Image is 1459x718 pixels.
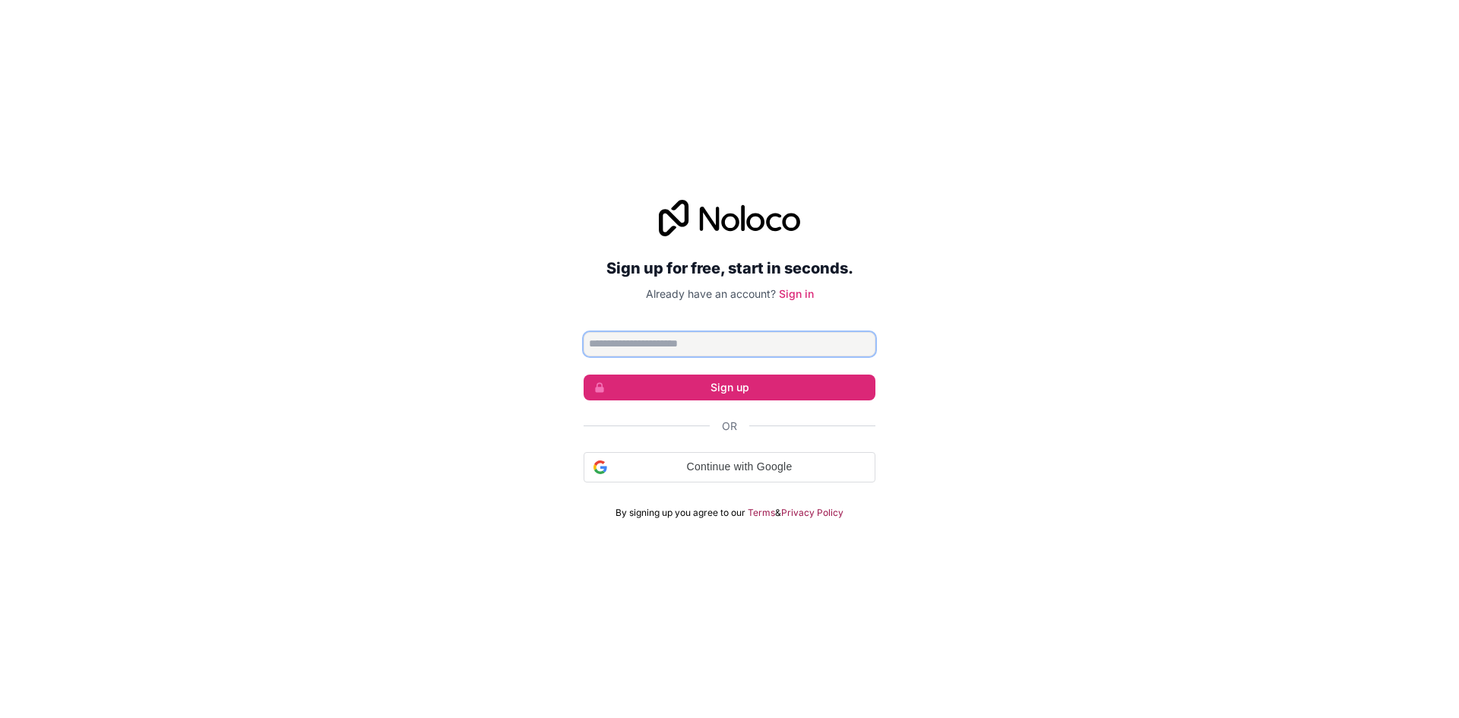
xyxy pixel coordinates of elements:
[616,507,745,519] span: By signing up you agree to our
[775,507,781,519] span: &
[584,255,875,282] h2: Sign up for free, start in seconds.
[779,287,814,300] a: Sign in
[748,507,775,519] a: Terms
[722,419,737,434] span: Or
[781,507,843,519] a: Privacy Policy
[584,332,875,356] input: Email address
[613,459,866,475] span: Continue with Google
[584,375,875,400] button: Sign up
[584,452,875,482] div: Continue with Google
[646,287,776,300] span: Already have an account?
